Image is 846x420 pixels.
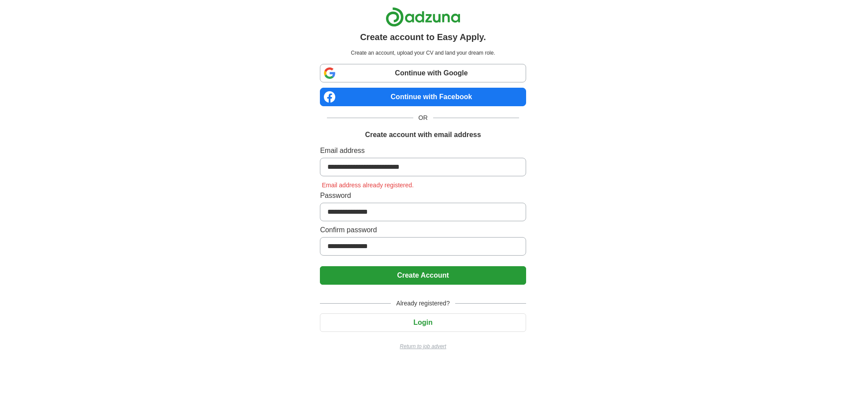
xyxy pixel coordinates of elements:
[386,7,460,27] img: Adzuna logo
[320,225,526,235] label: Confirm password
[413,113,433,123] span: OR
[320,342,526,350] a: Return to job advert
[391,299,455,308] span: Already registered?
[320,64,526,82] a: Continue with Google
[322,49,524,57] p: Create an account, upload your CV and land your dream role.
[320,190,526,201] label: Password
[320,182,416,189] span: Email address already registered.
[320,266,526,285] button: Create Account
[320,88,526,106] a: Continue with Facebook
[365,130,481,140] h1: Create account with email address
[360,30,486,44] h1: Create account to Easy Apply.
[320,319,526,326] a: Login
[320,313,526,332] button: Login
[320,145,526,156] label: Email address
